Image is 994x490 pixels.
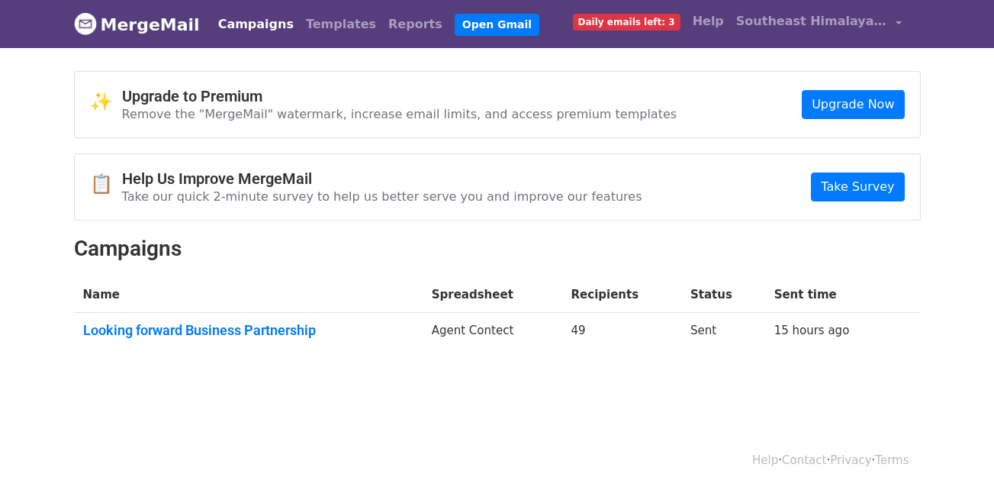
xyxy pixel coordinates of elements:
a: Southeast Himalaya A. [730,6,909,42]
th: Spreadsheet [423,277,562,313]
a: MergeMail [74,8,200,40]
a: Help [752,453,778,467]
h2: Campaigns [74,236,921,262]
th: Name [74,277,423,313]
a: Contact [782,453,826,467]
a: Daily emails left: 3 [567,6,687,37]
a: Help [687,6,730,37]
th: Sent time [765,277,895,313]
a: Templates [300,9,382,40]
span: 📋 [90,173,122,195]
a: Take Survey [811,172,904,201]
p: Take our quick 2-minute survey to help us better serve you and improve our features [122,189,642,205]
th: Status [681,277,765,313]
a: Campaigns [212,9,300,40]
a: Looking forward Business Partnership [83,322,413,339]
td: 49 [562,313,681,354]
span: Daily emails left: 3 [573,14,680,31]
h4: Upgrade to Premium [122,87,677,105]
a: Upgrade Now [802,90,904,119]
span: ✨ [90,91,122,113]
span: Southeast Himalaya A. [736,12,889,31]
img: MergeMail logo [74,12,97,35]
a: Terms [875,453,909,467]
a: 15 hours ago [774,324,850,337]
a: Open Gmail [455,14,539,36]
h4: Help Us Improve MergeMail [122,169,642,188]
p: Remove the "MergeMail" watermark, increase email limits, and access premium templates [122,106,677,122]
td: Sent [681,313,765,354]
a: Privacy [830,453,871,467]
th: Recipients [562,277,681,313]
a: Reports [382,9,449,40]
td: Agent Contect [423,313,562,354]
